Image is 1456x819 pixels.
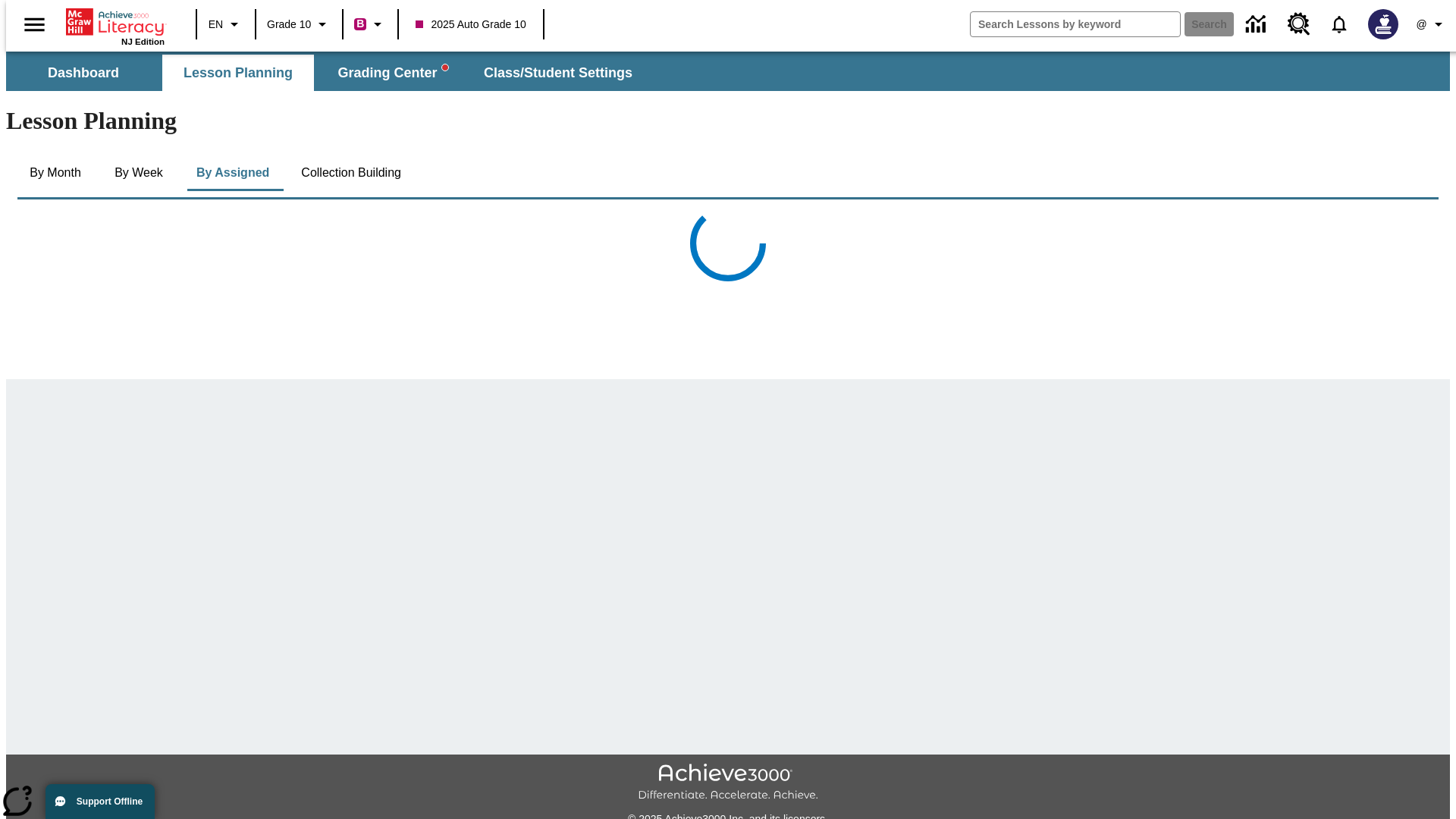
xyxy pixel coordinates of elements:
[6,52,1450,91] div: SubNavbar
[1319,5,1359,44] a: Notifications
[202,11,250,38] button: Language: EN, Select a language
[356,14,364,33] span: B
[162,55,314,91] button: Lesson Planning
[442,64,448,71] svg: writing assistant alert
[289,155,413,191] button: Collection Building
[1359,5,1407,44] button: Select a new avatar
[66,5,165,46] div: Home
[66,7,165,37] a: Home
[77,796,143,807] span: Support Offline
[1416,17,1426,33] span: @
[472,55,645,91] button: Class/Student Settings
[1279,4,1319,45] a: Resource Center, Will open in new tab
[48,64,119,82] span: Dashboard
[12,2,57,47] button: Open side menu
[45,784,155,819] button: Support Offline
[17,155,93,191] button: By Month
[101,155,177,191] button: By Week
[416,17,526,33] span: 2025 Auto Grade 10
[337,64,447,82] span: Grading Center
[348,11,393,38] button: Boost Class color is violet red. Change class color
[267,17,311,33] span: Grade 10
[1407,11,1456,38] button: Profile/Settings
[6,55,646,91] div: SubNavbar
[184,155,281,191] button: By Assigned
[6,107,1450,135] h1: Lesson Planning
[261,11,337,38] button: Grade: Grade 10, Select a grade
[638,764,818,802] img: Achieve3000 Differentiate Accelerate Achieve
[484,64,632,82] span: Class/Student Settings
[317,55,469,91] button: Grading Center
[184,64,293,82] span: Lesson Planning
[209,17,223,33] span: EN
[8,55,159,91] button: Dashboard
[1368,9,1398,39] img: Avatar
[1237,4,1279,45] a: Data Center
[121,37,165,46] span: NJ Edition
[971,12,1180,36] input: search field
